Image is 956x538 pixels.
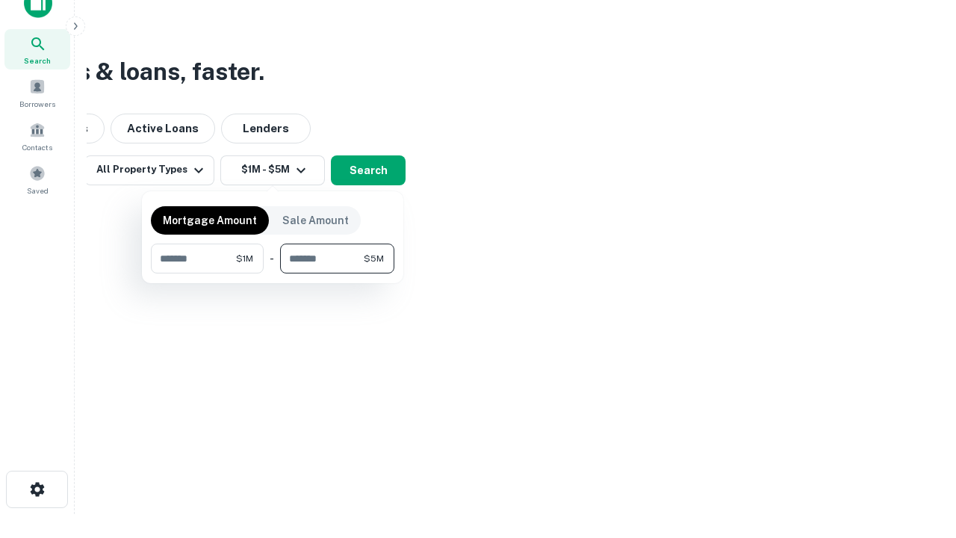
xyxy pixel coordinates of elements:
[163,212,257,229] p: Mortgage Amount
[881,418,956,490] iframe: Chat Widget
[282,212,349,229] p: Sale Amount
[236,252,253,265] span: $1M
[270,244,274,273] div: -
[364,252,384,265] span: $5M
